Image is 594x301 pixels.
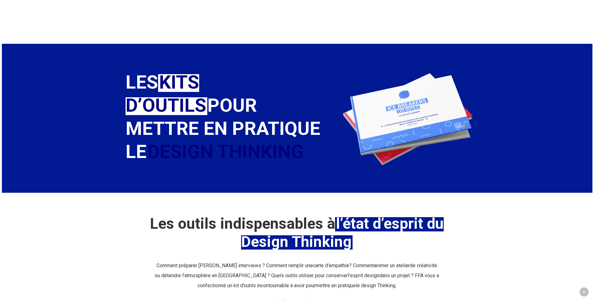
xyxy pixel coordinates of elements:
[126,71,320,163] span: LES POUR METTRE EN PRATIQUE LE
[349,263,374,268] span: ? Comment
[348,273,350,278] span: l’
[198,273,439,288] span: dans un projet ? FFA vous a confectionné un kit d’outils incontournable à avoir pour
[126,71,207,116] em: KITS D’OUTILS
[155,263,437,278] span: de créativité ou détendre l’atmosphère en [GEOGRAPHIC_DATA] ? Quels outils utiliser pour conserver
[356,283,396,288] span: le design Thinking.
[150,215,444,251] strong: Les outils indispensables à
[320,59,504,177] img: outils design thinking french future academy
[147,140,304,163] span: DESIGN THINKING
[316,283,356,288] span: mettre en pratique
[313,263,349,268] span: carte d’empathie
[374,263,410,268] span: animer un atelier
[350,273,379,278] span: esprit design
[241,215,444,251] em: l’état d’esprit du Design Thinking
[157,263,313,268] span: Comment préparer [PERSON_NAME] interviews ? Comment remplir une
